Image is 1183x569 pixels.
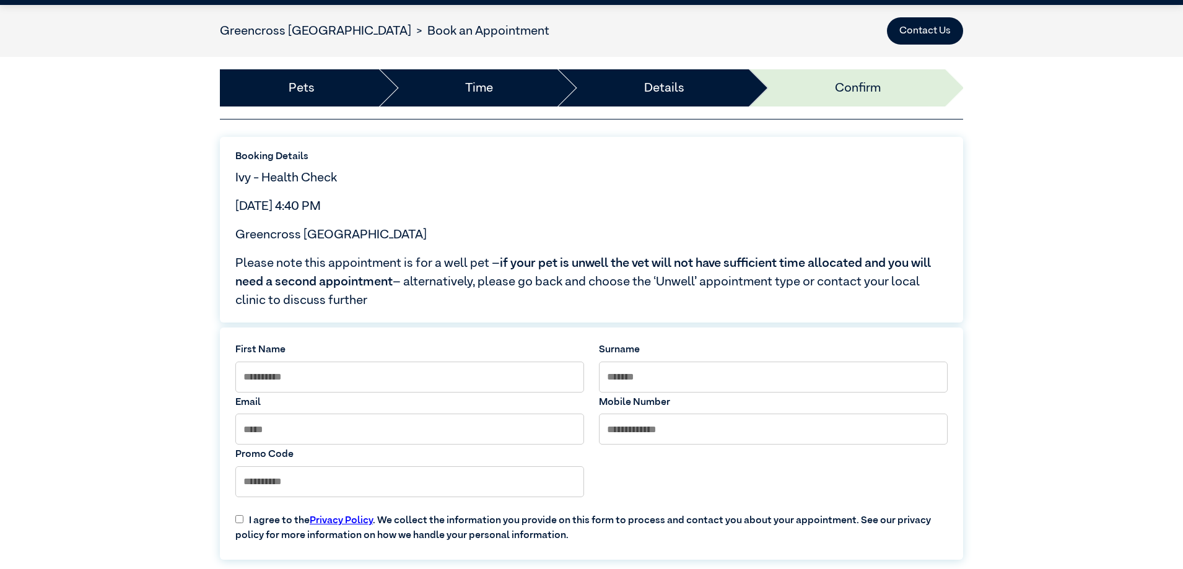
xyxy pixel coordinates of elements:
[887,17,963,45] button: Contact Us
[644,79,684,97] a: Details
[599,342,948,357] label: Surname
[235,447,584,462] label: Promo Code
[411,22,549,40] li: Book an Appointment
[235,200,321,212] span: [DATE] 4:40 PM
[235,515,243,523] input: I agree to thePrivacy Policy. We collect the information you provide on this form to process and ...
[235,149,948,164] label: Booking Details
[235,257,931,288] span: if your pet is unwell the vet will not have sufficient time allocated and you will need a second ...
[235,342,584,357] label: First Name
[289,79,315,97] a: Pets
[228,503,955,543] label: I agree to the . We collect the information you provide on this form to process and contact you a...
[465,79,493,97] a: Time
[235,395,584,410] label: Email
[220,25,411,37] a: Greencross [GEOGRAPHIC_DATA]
[235,228,427,241] span: Greencross [GEOGRAPHIC_DATA]
[235,254,948,310] span: Please note this appointment is for a well pet – – alternatively, please go back and choose the ‘...
[310,516,373,526] a: Privacy Policy
[599,395,948,410] label: Mobile Number
[235,172,337,184] span: Ivy - Health Check
[220,22,549,40] nav: breadcrumb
